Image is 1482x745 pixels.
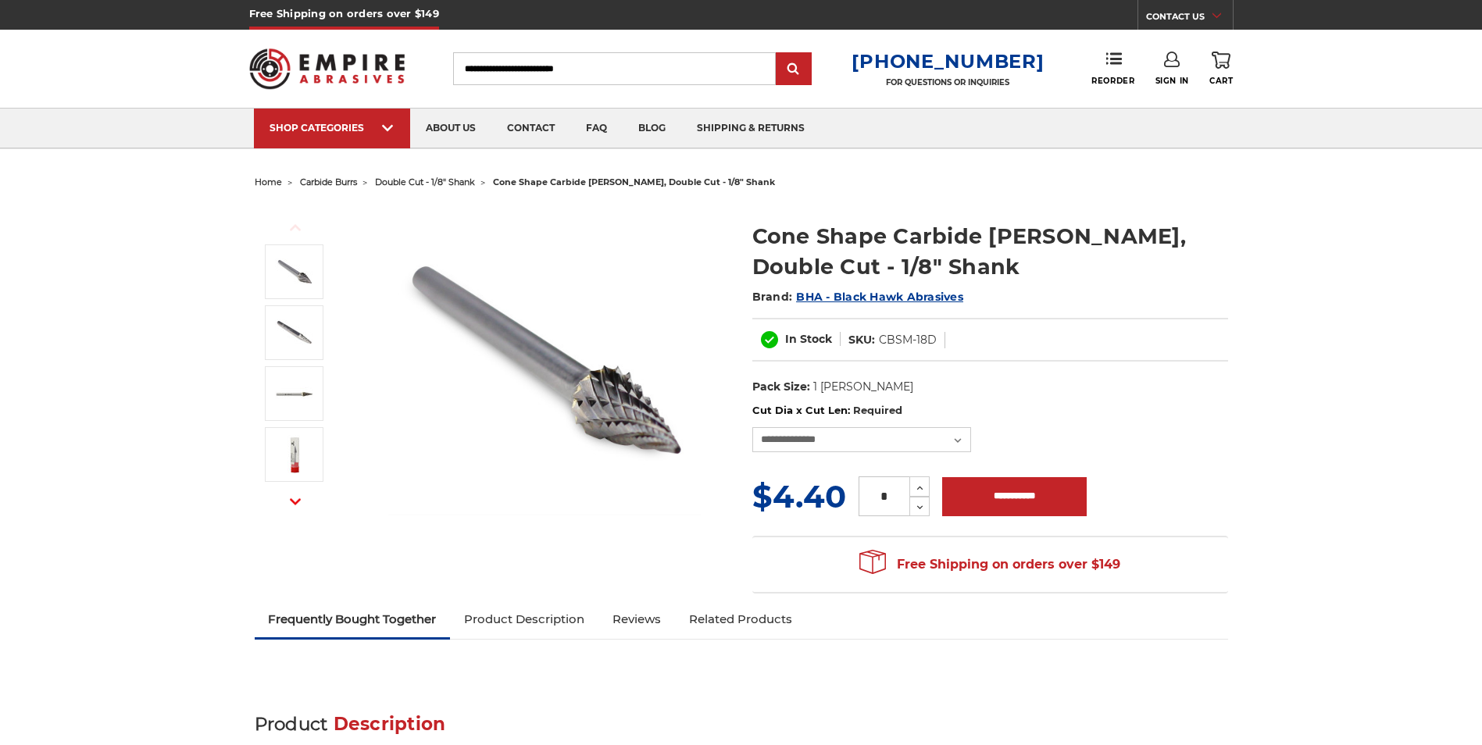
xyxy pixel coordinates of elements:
a: blog [623,109,681,148]
input: Submit [778,54,809,85]
span: $4.40 [752,477,846,515]
span: Cart [1209,76,1233,86]
a: Reorder [1091,52,1134,85]
dd: CBSM-18D [879,332,937,348]
dt: Pack Size: [752,379,810,395]
a: contact [491,109,570,148]
span: Brand: [752,290,793,304]
img: Empire Abrasives [249,38,405,99]
img: 1/8" pointed cone double cut carbide bur [275,435,314,474]
h1: Cone Shape Carbide [PERSON_NAME], Double Cut - 1/8" Shank [752,221,1228,282]
a: Related Products [675,602,806,636]
a: about us [410,109,491,148]
button: Previous [277,211,314,244]
a: double cut - 1/8" shank [375,176,475,187]
a: Reviews [598,602,675,636]
a: carbide burrs [300,176,357,187]
a: shipping & returns [681,109,820,148]
img: CBSM-51D pointed cone shape carbide burr 1/8" shank [388,205,701,517]
div: SHOP CATEGORIES [270,122,395,134]
img: CBSM-42D pointed cone shape carbide burr 1/8" shank [275,313,314,352]
label: Cut Dia x Cut Len: [752,403,1228,419]
span: Product [255,713,328,735]
a: [PHONE_NUMBER] [852,50,1044,73]
button: Next [277,485,314,519]
span: Reorder [1091,76,1134,86]
img: pointed cone double cut carbide burr - 1/8 inch shank [275,374,314,413]
small: Required [853,404,902,416]
img: CBSM-51D pointed cone shape carbide burr 1/8" shank [275,252,314,291]
a: home [255,176,282,187]
a: Frequently Bought Together [255,602,451,636]
a: Cart [1209,52,1233,86]
dt: SKU: [848,332,875,348]
a: faq [570,109,623,148]
p: FOR QUESTIONS OR INQUIRIES [852,77,1044,87]
a: CONTACT US [1146,8,1233,30]
dd: 1 [PERSON_NAME] [813,379,913,395]
span: Free Shipping on orders over $149 [859,549,1120,580]
span: Sign In [1155,76,1189,86]
span: cone shape carbide [PERSON_NAME], double cut - 1/8" shank [493,176,775,187]
a: BHA - Black Hawk Abrasives [796,290,963,304]
span: In Stock [785,332,832,346]
span: Description [334,713,446,735]
a: Product Description [450,602,598,636]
